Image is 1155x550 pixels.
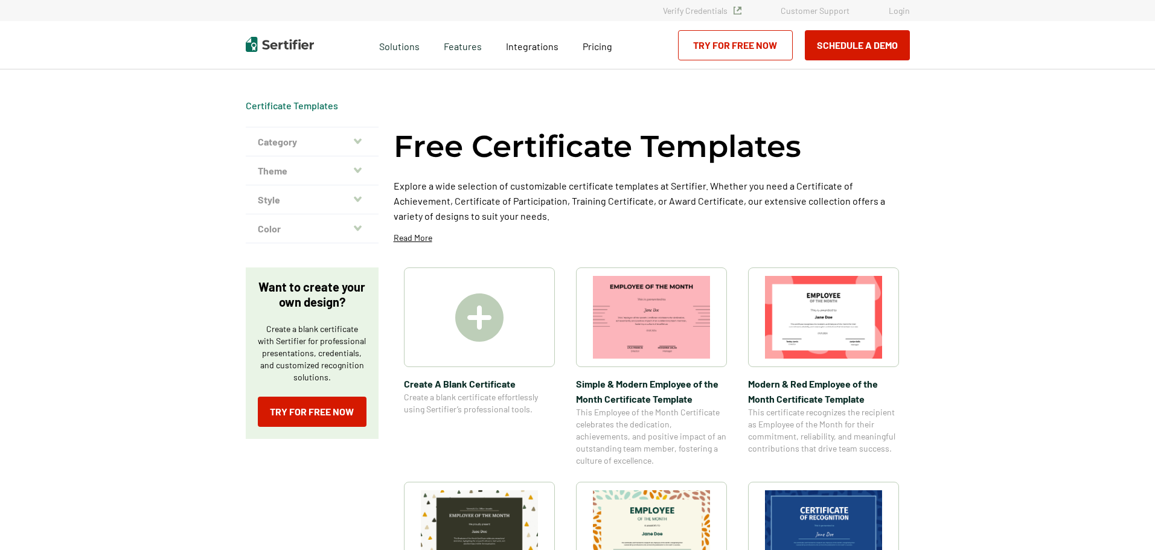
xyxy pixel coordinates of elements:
[394,232,432,244] p: Read More
[765,276,882,359] img: Modern & Red Employee of the Month Certificate Template
[678,30,793,60] a: Try for Free Now
[506,37,558,53] a: Integrations
[246,37,314,52] img: Sertifier | Digital Credentialing Platform
[576,406,727,467] span: This Employee of the Month Certificate celebrates the dedication, achievements, and positive impa...
[246,100,338,111] a: Certificate Templates
[258,280,366,310] p: Want to create your own design?
[246,100,338,112] div: Breadcrumb
[781,5,849,16] a: Customer Support
[394,178,910,223] p: Explore a wide selection of customizable certificate templates at Sertifier. Whether you need a C...
[663,5,741,16] a: Verify Credentials
[394,127,801,166] h1: Free Certificate Templates
[748,376,899,406] span: Modern & Red Employee of the Month Certificate Template
[246,156,379,185] button: Theme
[444,37,482,53] span: Features
[246,100,338,112] span: Certificate Templates
[258,323,366,383] p: Create a blank certificate with Sertifier for professional presentations, credentials, and custom...
[455,293,504,342] img: Create A Blank Certificate
[889,5,910,16] a: Login
[379,37,420,53] span: Solutions
[583,37,612,53] a: Pricing
[576,267,727,467] a: Simple & Modern Employee of the Month Certificate TemplateSimple & Modern Employee of the Month C...
[246,127,379,156] button: Category
[404,391,555,415] span: Create a blank certificate effortlessly using Sertifier’s professional tools.
[246,214,379,243] button: Color
[734,7,741,14] img: Verified
[246,185,379,214] button: Style
[593,276,710,359] img: Simple & Modern Employee of the Month Certificate Template
[506,40,558,52] span: Integrations
[576,376,727,406] span: Simple & Modern Employee of the Month Certificate Template
[258,397,366,427] a: Try for Free Now
[583,40,612,52] span: Pricing
[404,376,555,391] span: Create A Blank Certificate
[748,406,899,455] span: This certificate recognizes the recipient as Employee of the Month for their commitment, reliabil...
[748,267,899,467] a: Modern & Red Employee of the Month Certificate TemplateModern & Red Employee of the Month Certifi...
